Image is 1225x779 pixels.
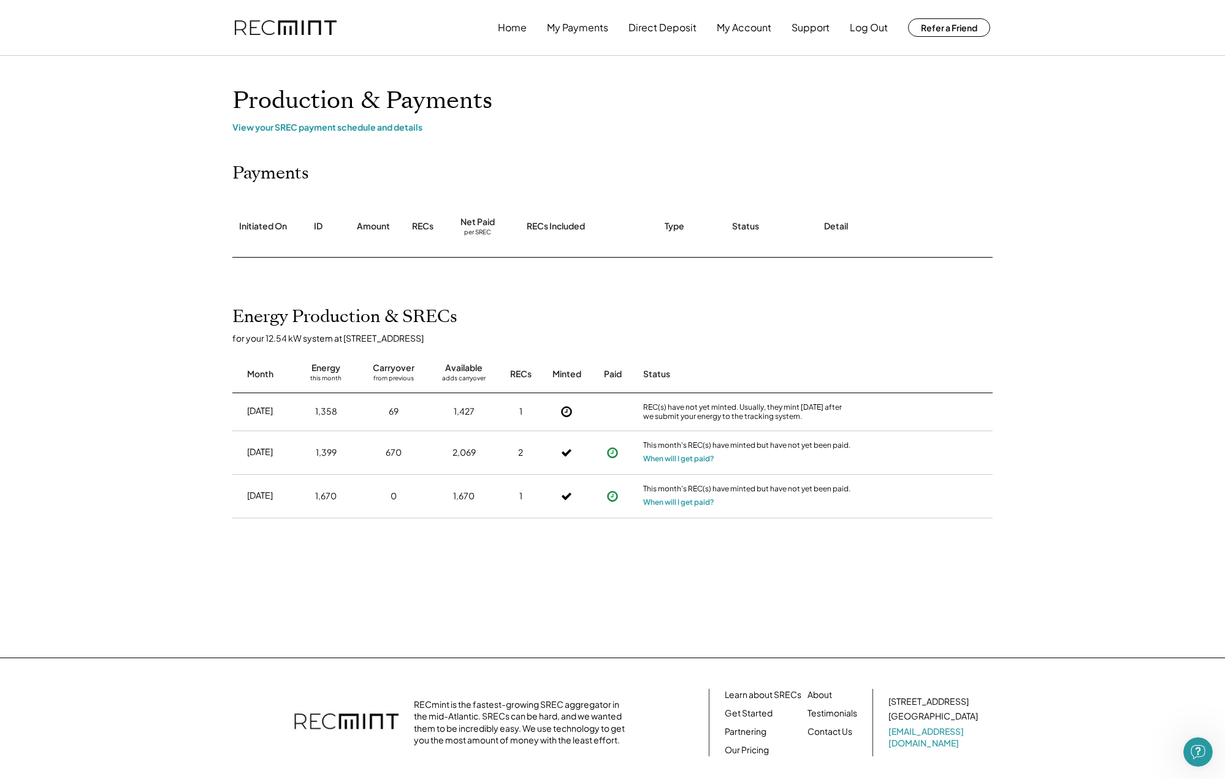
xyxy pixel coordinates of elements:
div: REC(s) have not yet minted. Usually, they mint [DATE] after we submit your energy to the tracking... [643,402,852,421]
a: Our Pricing [725,744,769,756]
div: 2,069 [452,447,476,459]
div: RECs Included [527,220,585,232]
div: from previous [373,374,414,386]
div: 670 [386,447,402,459]
div: adds carryover [442,374,486,386]
div: Paid [604,368,622,380]
div: [GEOGRAPHIC_DATA] [888,710,978,723]
button: When will I get paid? [643,496,714,508]
button: My Account [717,15,771,40]
div: [DATE] [247,405,273,417]
div: per SREC [464,228,491,237]
div: Status [732,220,759,232]
img: Profile image for Daniel [143,20,168,44]
img: Profile image for Manaar [120,20,145,44]
div: Available [445,362,483,374]
div: Ask a questionAI Agent and team can help [12,144,233,191]
div: ID [314,220,322,232]
button: Not Yet Minted [557,402,576,421]
div: 1,399 [316,447,337,459]
button: When will I get paid? [643,453,714,465]
button: My Payments [547,15,608,40]
div: Ask a question [25,155,205,167]
div: [DATE] [247,446,273,458]
img: recmint-logotype%403x.png [235,20,337,36]
span: Help [194,413,214,422]
button: Home [498,15,527,40]
span: Home [27,413,55,422]
span: Messages [102,413,144,422]
button: Log Out [850,15,888,40]
div: Type [665,220,684,232]
div: Amount [357,220,390,232]
img: logo [25,28,96,38]
span: Search for help [25,209,99,221]
div: [STREET_ADDRESS] [888,696,969,708]
div: Minted [552,368,581,380]
div: Close [211,20,233,42]
h2: Energy Production & SRECs [232,307,457,328]
div: Month [247,368,273,380]
div: for your 12.54 kW system at [STREET_ADDRESS] [232,332,1005,343]
h2: Payments [232,163,309,184]
a: Testimonials [807,707,857,720]
div: RECs [510,368,532,380]
a: About [807,689,832,701]
div: 1 [519,405,522,418]
div: AI Agent and team can help [25,167,205,180]
div: RECs [412,220,433,232]
div: This month's REC(s) have minted but have not yet been paid. [643,440,852,453]
div: 0 [391,490,397,502]
img: recmint-logotype%403x.png [294,701,399,744]
a: Get Started [725,707,773,720]
a: Contact Us [807,726,852,738]
a: Partnering [725,726,766,738]
div: RECmint is the fastest-growing SREC aggregator in the mid-Atlantic. SRECs can be hard, and we wan... [414,699,632,746]
div: 1,427 [454,405,475,418]
iframe: Intercom live chat [1183,737,1213,767]
button: Support [792,15,830,40]
div: Energy [311,362,340,374]
h1: Production & Payments [232,86,993,115]
div: 1,358 [315,405,337,418]
p: Hi [PERSON_NAME] [25,87,221,108]
div: [DATE] [247,489,273,502]
a: Learn about SRECs [725,689,801,701]
img: Profile image for Eva [167,20,191,44]
div: Status [643,368,852,380]
button: Messages [82,383,163,432]
a: [EMAIL_ADDRESS][DOMAIN_NAME] [888,726,980,750]
button: Direct Deposit [628,15,696,40]
div: Initiated On [239,220,287,232]
div: Carryover [373,362,414,374]
div: This month's REC(s) have minted but have not yet been paid. [643,484,852,496]
button: Refer a Friend [908,18,990,37]
div: 2 [518,447,523,459]
div: 1,670 [453,490,475,502]
div: 69 [389,405,399,418]
div: 1 [519,490,522,502]
div: Net Paid [460,216,495,228]
button: Payment approved, but not yet initiated. [603,443,622,462]
button: Help [164,383,245,432]
div: Detail [824,220,848,232]
p: How can we help? [25,108,221,129]
button: Search for help [18,202,227,227]
div: this month [310,374,342,386]
div: 1,670 [315,490,337,502]
div: View your SREC payment schedule and details [232,121,993,132]
button: Payment approved, but not yet initiated. [603,487,622,505]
